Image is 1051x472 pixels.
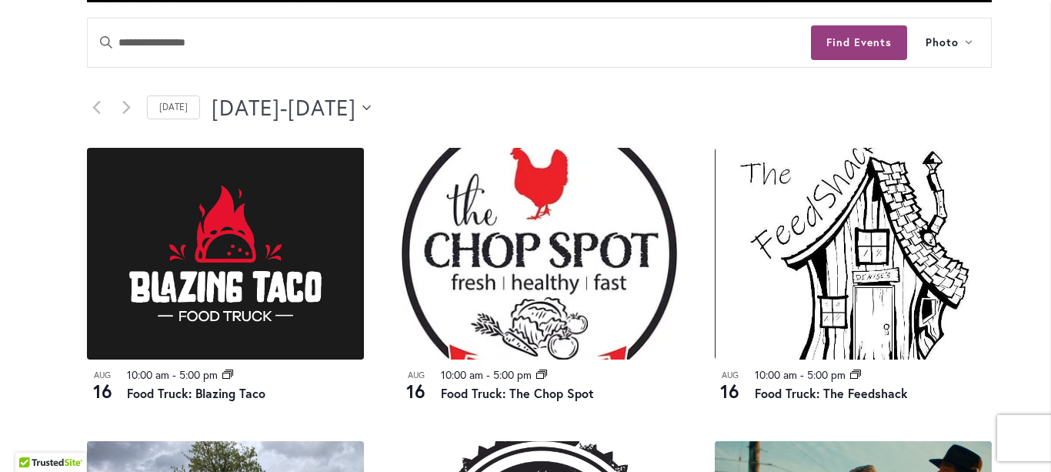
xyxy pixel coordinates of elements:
[288,92,356,123] span: [DATE]
[401,148,678,360] img: THE CHOP SPOT PDX – Food Truck
[87,148,364,360] img: Blazing Taco Food Truck
[117,99,135,117] a: Next Events
[127,367,169,382] time: 10:00 am
[401,369,432,382] span: Aug
[493,367,532,382] time: 5:00 pm
[127,385,265,401] a: Food Truck: Blazing Taco
[755,385,908,401] a: Food Truck: The Feedshack
[88,18,811,67] input: Enter Keyword. Search for events by Keyword.
[12,417,55,460] iframe: Launch Accessibility Center
[401,378,432,404] span: 16
[179,367,218,382] time: 5:00 pm
[147,95,200,119] a: Click to select today's date
[441,385,594,401] a: Food Truck: The Chop Spot
[280,92,288,123] span: -
[486,367,490,382] span: -
[172,367,176,382] span: -
[715,369,746,382] span: Aug
[807,367,846,382] time: 5:00 pm
[811,25,907,60] button: Find Events
[441,367,483,382] time: 10:00 am
[212,92,280,123] span: [DATE]
[755,367,797,382] time: 10:00 am
[87,99,105,117] a: Previous Events
[800,367,804,382] span: -
[907,18,991,67] button: Photo
[926,34,959,52] span: Photo
[715,148,992,360] img: The Feedshack
[715,378,746,404] span: 16
[87,378,118,404] span: 16
[87,369,118,382] span: Aug
[212,92,371,123] button: Click to toggle datepicker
